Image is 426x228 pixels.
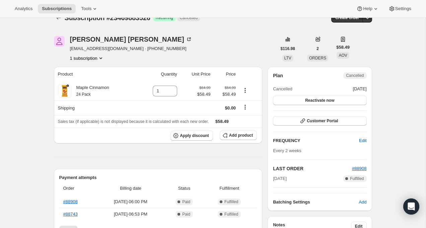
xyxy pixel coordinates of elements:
[240,87,251,94] button: Product actions
[179,67,213,82] th: Unit Price
[355,197,370,208] button: Add
[70,45,192,52] span: [EMAIL_ADDRESS][DOMAIN_NAME] · [PHONE_NUMBER]
[58,119,209,124] span: Sales tax (if applicable) is not displayed because it is calculated with each new order.
[225,86,236,90] small: $64.99
[309,56,326,60] span: ORDERS
[359,137,366,144] span: Edit
[353,86,367,92] span: [DATE]
[98,185,163,192] span: Billing date
[363,6,372,11] span: Help
[38,4,76,13] button: Subscriptions
[273,96,366,105] button: Reactivate now
[312,44,323,53] button: 2
[70,36,192,43] div: [PERSON_NAME] [PERSON_NAME]
[215,119,229,124] span: $58.49
[346,73,364,78] span: Cancelled
[316,46,319,51] span: 2
[352,165,366,172] button: #88908
[71,84,109,98] div: Maple Cinnamon
[63,212,78,217] a: #88743
[54,36,65,47] span: Zack Smith
[98,211,163,218] span: [DATE] · 06:53 PM
[352,4,383,13] button: Help
[199,86,210,90] small: $64.99
[11,4,37,13] button: Analytics
[77,4,102,13] button: Tools
[182,212,190,217] span: Paid
[170,131,213,141] button: Apply discount
[305,98,334,103] span: Reactivate now
[273,165,352,172] h2: LAST ORDER
[307,118,338,124] span: Customer Portal
[156,15,173,20] span: Recurring
[331,13,363,22] button: Create order
[98,198,163,205] span: [DATE] · 06:00 PM
[359,199,366,206] span: Add
[336,44,350,51] span: $58.49
[240,103,251,111] button: Shipping actions
[63,199,78,204] a: #88908
[277,44,299,53] button: $116.98
[58,84,71,98] img: product img
[138,67,179,82] th: Quantity
[335,15,359,20] span: Create order
[167,185,202,192] span: Status
[273,175,287,182] span: [DATE]
[59,181,97,196] th: Order
[182,199,190,204] span: Paid
[229,133,253,138] span: Add product
[220,131,257,140] button: Add product
[197,91,211,98] span: $58.49
[355,135,370,146] button: Edit
[273,72,283,79] h2: Plan
[15,6,32,11] span: Analytics
[403,198,419,215] div: Open Intercom Messenger
[273,86,292,92] span: Cancelled
[180,133,209,138] span: Apply discount
[350,176,364,181] span: Fulfilled
[384,4,415,13] button: Settings
[352,166,366,171] a: #88908
[339,53,347,58] span: AOV
[54,13,63,22] button: Subscriptions
[81,6,91,11] span: Tools
[65,14,150,21] span: Subscription #23469883526
[273,199,359,206] h6: Batching Settings
[54,67,138,82] th: Product
[213,67,238,82] th: Price
[180,15,198,20] span: Cancelled
[395,6,411,11] span: Settings
[273,116,366,126] button: Customer Portal
[273,137,359,144] h2: FREQUENCY
[54,100,138,115] th: Shipping
[225,105,236,110] span: $0.00
[76,92,91,97] small: 24 Pack
[215,91,236,98] span: $58.49
[206,185,253,192] span: Fulfillment
[42,6,72,11] span: Subscriptions
[281,46,295,51] span: $116.98
[70,55,104,61] button: Product actions
[273,148,301,153] span: Every 2 weeks
[59,174,257,181] h2: Payment attempts
[224,199,238,204] span: Fulfilled
[284,56,291,60] span: LTV
[224,212,238,217] span: Fulfilled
